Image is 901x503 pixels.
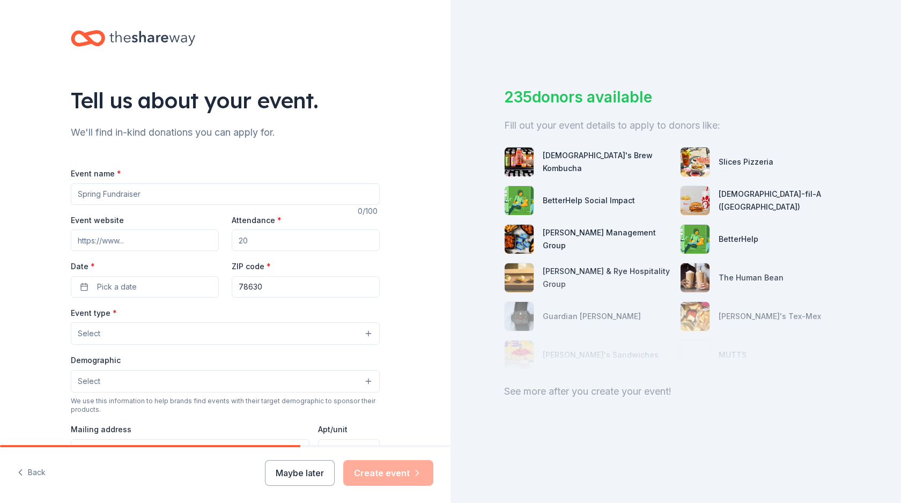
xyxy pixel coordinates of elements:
span: Pick a date [97,280,137,293]
label: Event type [71,308,117,319]
button: Select [71,370,380,393]
div: [DEMOGRAPHIC_DATA]'s Brew Kombucha [543,149,671,175]
div: Slices Pizzeria [719,156,773,168]
div: 0 /100 [358,205,380,218]
input: https://www... [71,230,219,251]
span: Select [78,327,100,340]
input: Enter a US address [71,439,309,461]
div: [DEMOGRAPHIC_DATA]-fil-A ([GEOGRAPHIC_DATA]) [719,188,847,213]
button: Maybe later [265,460,335,486]
input: 20 [232,230,380,251]
label: Event website [71,215,124,226]
button: Pick a date [71,276,219,298]
span: Select [78,375,100,388]
input: 12345 (U.S. only) [232,276,380,298]
div: 235 donors available [504,86,847,108]
input: Spring Fundraiser [71,183,380,205]
img: photo for Slices Pizzeria [681,147,710,176]
label: Date [71,261,219,272]
img: photo for Avants Management Group [505,225,534,254]
label: ZIP code [232,261,271,272]
input: # [318,439,380,461]
div: BetterHelp [719,233,758,246]
label: Event name [71,168,121,179]
button: Back [17,462,46,484]
div: [PERSON_NAME] Management Group [543,226,671,252]
label: Attendance [232,215,282,226]
div: We'll find in-kind donations you can apply for. [71,124,380,141]
div: Tell us about your event. [71,85,380,115]
label: Demographic [71,355,121,366]
label: Mailing address [71,424,131,435]
img: photo for Chick-fil-A (Austin) [681,186,710,215]
div: We use this information to help brands find events with their target demographic to sponsor their... [71,397,380,414]
img: photo for Buddha's Brew Kombucha [505,147,534,176]
div: BetterHelp Social Impact [543,194,635,207]
div: See more after you create your event! [504,383,847,400]
img: photo for BetterHelp [681,225,710,254]
button: Select [71,322,380,345]
img: photo for BetterHelp Social Impact [505,186,534,215]
div: Fill out your event details to apply to donors like: [504,117,847,134]
label: Apt/unit [318,424,348,435]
